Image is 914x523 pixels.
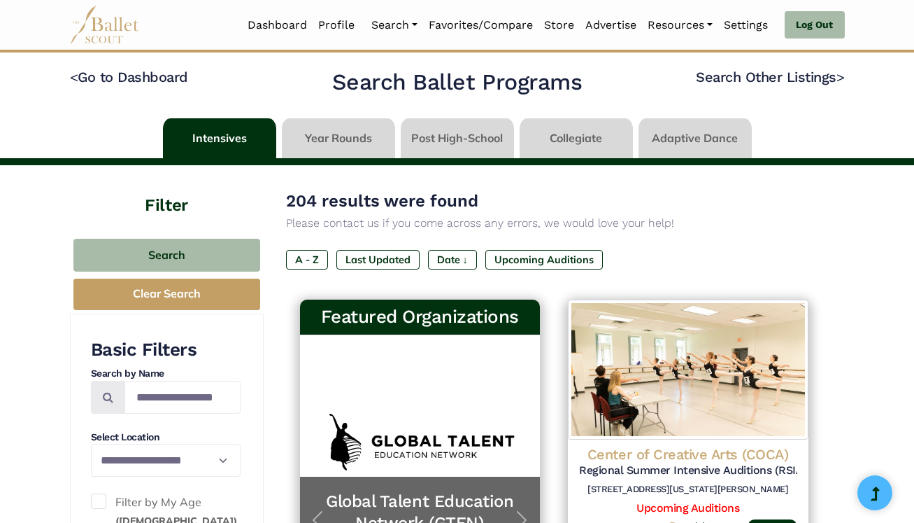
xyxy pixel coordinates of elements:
[636,501,739,515] a: Upcoming Auditions
[286,191,478,211] span: 204 results were found
[568,300,808,440] img: Logo
[580,11,642,40] a: Advertise
[366,11,423,40] a: Search
[91,367,241,381] h4: Search by Name
[73,239,260,272] button: Search
[160,118,279,158] li: Intensives
[696,69,844,85] a: Search Other Listings>
[423,11,538,40] a: Favorites/Compare
[336,250,420,270] label: Last Updated
[73,279,260,310] button: Clear Search
[70,69,188,85] a: <Go to Dashboard
[286,250,328,270] label: A - Z
[286,214,822,232] p: Please contact us if you come across any errors, we would love your help!
[579,484,797,496] h6: [STREET_ADDRESS][US_STATE][PERSON_NAME]
[279,118,398,158] li: Year Rounds
[485,250,603,270] label: Upcoming Auditions
[91,338,241,362] h3: Basic Filters
[579,463,797,478] h5: Regional Summer Intensive Auditions (RSIA)
[517,118,636,158] li: Collegiate
[70,68,78,85] code: <
[636,118,755,158] li: Adaptive Dance
[718,11,773,40] a: Settings
[579,445,797,463] h4: Center of Creative Arts (COCA)
[124,381,241,414] input: Search by names...
[311,305,529,329] h3: Featured Organizations
[91,431,241,445] h4: Select Location
[70,165,264,218] h4: Filter
[836,68,845,85] code: >
[313,11,360,40] a: Profile
[538,11,580,40] a: Store
[398,118,517,158] li: Post High-School
[332,68,582,97] h2: Search Ballet Programs
[785,11,844,39] a: Log Out
[428,250,477,270] label: Date ↓
[642,11,718,40] a: Resources
[242,11,313,40] a: Dashboard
